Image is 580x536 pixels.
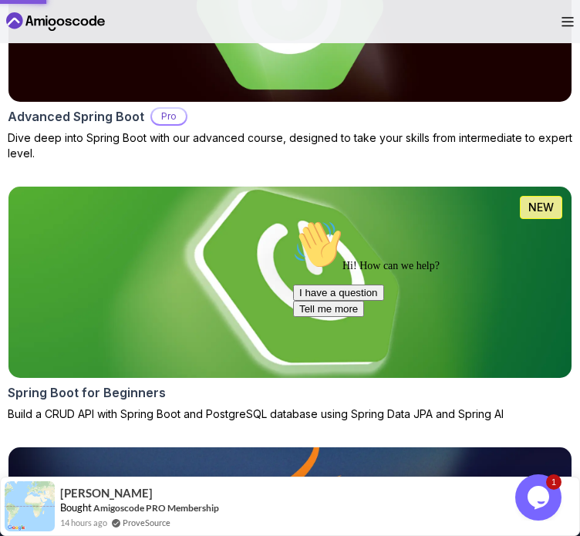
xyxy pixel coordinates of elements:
div: 👋Hi! How can we help?I have a questionTell me more [6,6,284,103]
h2: Advanced Spring Boot [8,107,144,126]
iframe: chat widget [515,474,565,521]
img: :wave: [6,6,56,56]
p: Build a CRUD API with Spring Boot and PostgreSQL database using Spring Data JPA and Spring AI [8,406,572,422]
iframe: chat widget [287,214,565,467]
h2: Spring Boot for Beginners [8,383,166,402]
img: provesource social proof notification image [5,481,55,531]
a: ProveSource [123,516,170,529]
span: Hi! How can we help? [6,46,153,58]
button: Tell me more [6,87,77,103]
a: Amigoscode PRO Membership [93,502,219,514]
span: Bought [60,501,92,514]
p: Pro [152,109,186,124]
button: I have a question [6,71,97,87]
span: 14 hours ago [60,516,107,529]
button: Open Menu [561,17,574,27]
span: [PERSON_NAME] [60,487,153,500]
a: Spring Boot for Beginners cardNEWSpring Boot for BeginnersBuild a CRUD API with Spring Boot and P... [8,186,572,422]
p: Dive deep into Spring Boot with our advanced course, designed to take your skills from intermedia... [8,130,572,161]
p: NEW [528,200,554,215]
